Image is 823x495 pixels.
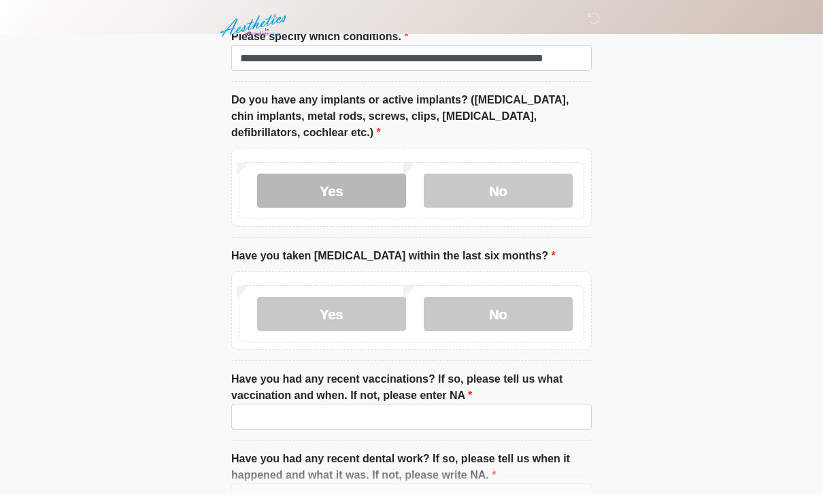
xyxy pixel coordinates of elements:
[231,93,592,142] label: Do you have any implants or active implants? ([MEDICAL_DATA], chin implants, metal rods, screws, ...
[231,451,592,484] label: Have you had any recent dental work? If so, please tell us when it happened and what it was. If n...
[231,249,556,265] label: Have you taken [MEDICAL_DATA] within the last six months?
[257,174,406,208] label: Yes
[424,174,573,208] label: No
[218,10,292,42] img: Aesthetics by Emediate Cure Logo
[424,298,573,332] label: No
[231,372,592,404] label: Have you had any recent vaccinations? If so, please tell us what vaccination and when. If not, pl...
[257,298,406,332] label: Yes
